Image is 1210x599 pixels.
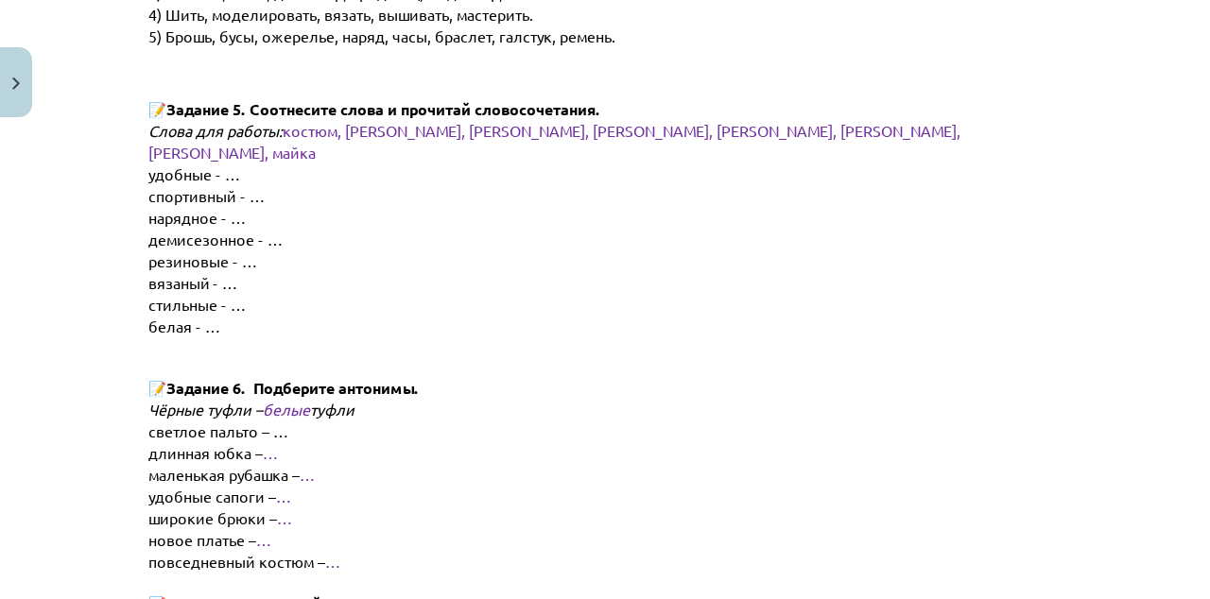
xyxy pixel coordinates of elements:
span: 4) Шить, моделировать, вязать, вышивать, мастерить. [148,5,533,24]
span: вязаный [148,273,210,292]
span: 📝 [148,379,166,398]
span: … [263,443,278,462]
span: белые [263,400,310,419]
span: демисезонное - … [148,230,283,248]
span: нарядное - … [148,208,246,227]
span: … [276,487,291,505]
span: повседневный костюм – [148,552,325,571]
span: широкие брюки – [148,508,277,527]
span: удобные сапоги – [148,487,276,505]
span: длинная юбка – [148,443,263,462]
span: костюм, [PERSON_NAME], [PERSON_NAME], [PERSON_NAME], [PERSON_NAME], [PERSON_NAME], [PERSON_NAME],... [148,121,964,162]
span: 📝 [148,100,166,119]
span: 5) Брошь, бусы, ожерелье, наряд, часы, браслет, галстук, ремень. [148,26,615,45]
span: Чёрные туфли – [148,400,263,419]
span: спортивный - … [148,186,265,205]
span: резиновые - … [148,251,257,270]
span: белая - … [148,317,220,335]
span: … [300,465,315,484]
span: Задание 6. Подберите антонимы. [166,378,419,398]
span: новое платье – [148,530,256,549]
span: стильные - … [148,295,246,314]
span: … [256,530,271,549]
span: … [277,508,292,527]
span: светлое пальто – … [148,421,288,440]
span: … [325,552,340,571]
span: маленькая рубашка – [148,465,300,484]
span: Задание 5. Соотнесите слова и прочитай словосочетания. [166,99,600,119]
span: туфли [310,400,354,419]
span: удобные - … [148,164,240,183]
span: - … [213,273,237,292]
img: icon-close-lesson-0947bae3869378f0d4975bcd49f059093ad1ed9edebbc8119c70593378902aed.svg [12,77,20,90]
span: Слова для работы: [148,121,283,140]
